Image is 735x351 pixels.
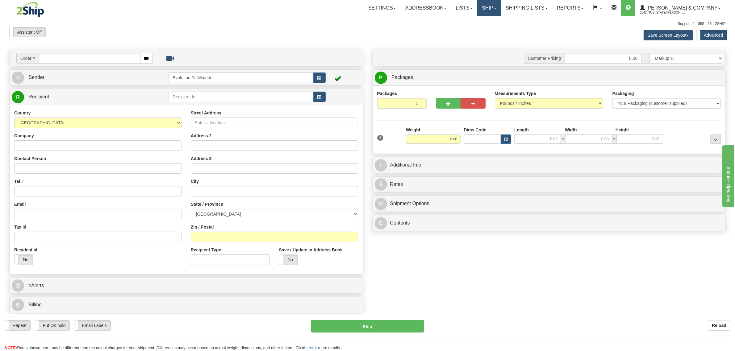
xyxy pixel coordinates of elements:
[12,279,361,292] a: @ eAlerts
[712,323,726,328] b: Reload
[191,133,212,139] label: Address 2
[5,320,30,330] label: Repeat
[28,75,44,80] span: Sender
[640,10,686,16] span: 3042 / [US_STATE][PERSON_NAME]
[14,247,37,253] label: Residential
[191,247,221,253] label: Recipient Type
[15,255,33,265] label: No
[364,0,401,16] a: Settings
[28,283,44,288] span: eAlerts
[311,320,424,332] button: Ship
[375,217,724,229] a: CContents
[35,320,69,330] label: Put On hold
[375,72,387,84] span: P
[191,110,221,116] label: Street Address
[14,110,31,116] label: Country
[14,155,46,162] label: Contact Person
[74,320,111,330] label: Email Labels
[375,71,724,84] a: P Packages
[14,224,26,230] label: Tax Id
[12,71,169,84] a: S Sender
[28,94,49,99] span: Recipient
[279,247,343,253] label: Save / Update in Address Book
[495,90,536,97] label: Measurements Type
[375,178,387,191] span: $
[191,155,212,162] label: Address 3
[616,127,629,133] label: Height
[191,224,214,230] label: Zip / Postal
[710,134,721,144] div: ...
[644,30,693,40] button: Save Screen Layout
[375,159,387,171] span: I
[169,72,313,83] input: Sender Id
[375,159,724,171] a: IAdditional Info
[401,0,451,16] a: Addressbook
[375,198,387,210] span: O
[375,217,387,229] span: C
[406,127,420,133] label: Weight
[191,118,358,128] input: Enter a location
[304,345,312,350] a: here
[14,178,24,184] label: Tel #
[514,127,529,133] label: Length
[12,279,24,292] span: @
[645,5,718,10] span: [PERSON_NAME] & Company
[28,302,42,307] span: Billing
[279,255,298,265] label: No
[9,21,726,27] div: Support: 1 - 855 - 55 - 2SHIP
[16,53,39,64] span: Order #
[377,90,397,97] label: Packages
[696,30,727,40] label: Advanced
[375,197,724,210] a: OShipment Options
[5,4,57,11] div: live help - online
[14,133,34,139] label: Company
[708,320,730,331] button: Reload
[501,0,552,16] a: Shipping lists
[12,91,24,103] span: R
[391,75,413,80] span: Packages
[464,127,486,133] label: Dims Code
[191,178,199,184] label: City
[612,134,616,144] span: x
[12,91,151,103] a: R Recipient
[524,53,565,64] span: Customer Pricing
[169,92,313,102] input: Recipient Id
[477,0,501,16] a: Ship
[552,0,588,16] a: Reports
[10,27,45,37] label: Assistant Off
[612,90,634,97] label: Packaging
[191,201,223,207] label: State / Province
[5,345,17,350] span: NOTE:
[14,201,26,207] label: Email
[9,2,52,17] img: logo3042.jpg
[561,134,565,144] span: x
[12,299,24,311] span: B
[721,144,734,207] iframe: chat widget
[12,299,361,311] a: B Billing
[375,178,724,191] a: $Rates
[565,127,577,133] label: Width
[635,0,725,16] a: [PERSON_NAME] & Company 3042 / [US_STATE][PERSON_NAME]
[12,72,24,84] span: S
[451,0,477,16] a: Lists
[377,135,384,141] span: 1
